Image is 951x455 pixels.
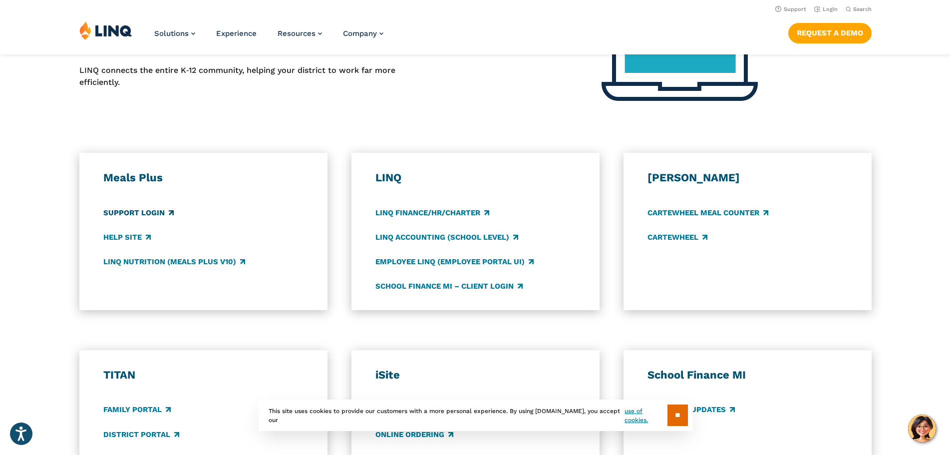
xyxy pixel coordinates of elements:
[79,21,132,40] img: LINQ | K‑12 Software
[343,29,377,38] span: Company
[103,207,174,218] a: Support Login
[103,256,245,267] a: LINQ Nutrition (Meals Plus v10)
[788,21,872,43] nav: Button Navigation
[625,407,667,425] a: use of cookies.
[375,256,534,267] a: Employee LINQ (Employee Portal UI)
[154,21,383,54] nav: Primary Navigation
[278,29,322,38] a: Resources
[103,405,171,416] a: Family Portal
[103,368,304,382] h3: TITAN
[375,281,523,292] a: School Finance MI – Client Login
[103,232,151,243] a: Help Site
[853,6,872,12] span: Search
[775,6,806,12] a: Support
[814,6,838,12] a: Login
[79,64,396,89] p: LINQ connects the entire K‑12 community, helping your district to work far more efficiently.
[647,368,848,382] h3: School Finance MI
[216,29,257,38] a: Experience
[154,29,189,38] span: Solutions
[154,29,195,38] a: Solutions
[788,23,872,43] a: Request a Demo
[647,232,707,243] a: CARTEWHEEL
[103,171,304,185] h3: Meals Plus
[846,5,872,13] button: Open Search Bar
[259,400,693,431] div: This site uses cookies to provide our customers with a more personal experience. By using [DOMAIN...
[375,207,489,218] a: LINQ Finance/HR/Charter
[343,29,383,38] a: Company
[278,29,316,38] span: Resources
[908,415,936,443] button: Hello, have a question? Let’s chat.
[647,171,848,185] h3: [PERSON_NAME]
[375,368,576,382] h3: iSite
[375,232,518,243] a: LINQ Accounting (school level)
[375,171,576,185] h3: LINQ
[647,207,768,218] a: CARTEWHEEL Meal Counter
